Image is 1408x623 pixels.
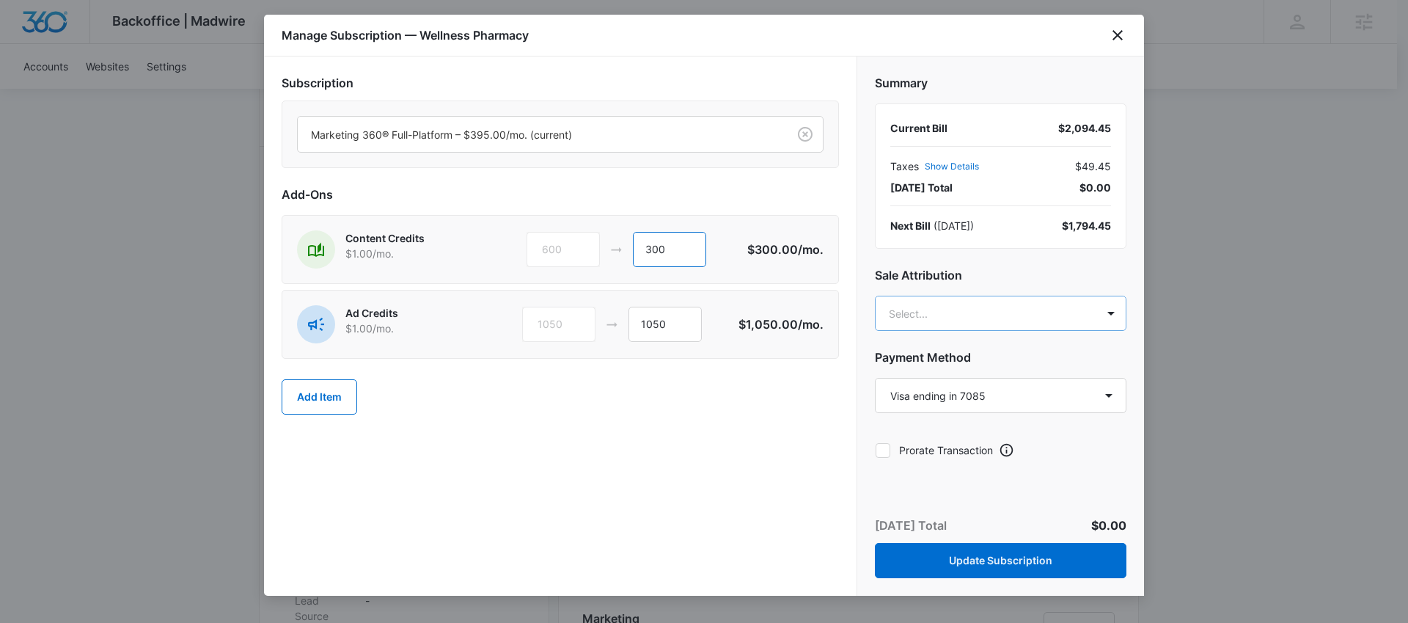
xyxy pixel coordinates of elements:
p: $1,050.00 [738,316,824,333]
h2: Subscription [282,74,839,92]
input: 1 [633,232,706,267]
span: Current Bill [890,122,947,134]
p: $300.00 [747,241,824,258]
span: Taxes [890,159,919,174]
div: $1,794.45 [1062,218,1111,233]
img: website_grey.svg [23,38,35,50]
div: Domain Overview [56,87,131,96]
button: Show Details [925,162,979,171]
span: /mo. [798,242,824,257]
h2: Summary [875,74,1126,92]
p: $1.00 /mo. [345,321,474,336]
button: Update Subscription [875,543,1126,578]
div: Keywords by Traffic [162,87,247,96]
span: Next Bill [890,219,931,232]
input: Subscription [311,127,314,142]
h1: Manage Subscription — Wellness Pharmacy [282,26,529,44]
img: logo_orange.svg [23,23,35,35]
button: close [1109,26,1126,44]
label: Prorate Transaction [875,442,993,458]
h2: Add-Ons [282,186,839,203]
p: Content Credits [345,230,474,246]
p: [DATE] Total [875,517,947,534]
p: $1.00 /mo. [345,246,474,261]
div: ( [DATE] ) [890,218,974,233]
button: Clear [793,123,817,146]
h2: Payment Method [875,349,1126,366]
div: Domain: [DOMAIN_NAME] [38,38,161,50]
img: tab_keywords_by_traffic_grey.svg [146,85,158,97]
span: $49.45 [1075,159,1111,174]
p: Ad Credits [345,305,474,321]
button: Add Item [282,379,357,415]
span: /mo. [798,317,824,332]
span: $0.00 [1079,180,1111,195]
span: [DATE] Total [890,180,953,195]
img: tab_domain_overview_orange.svg [40,85,51,97]
div: $2,094.45 [1058,120,1111,136]
h2: Sale Attribution [875,266,1126,284]
div: v 4.0.25 [41,23,72,35]
input: 1 [628,307,702,342]
span: $0.00 [1091,518,1126,533]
